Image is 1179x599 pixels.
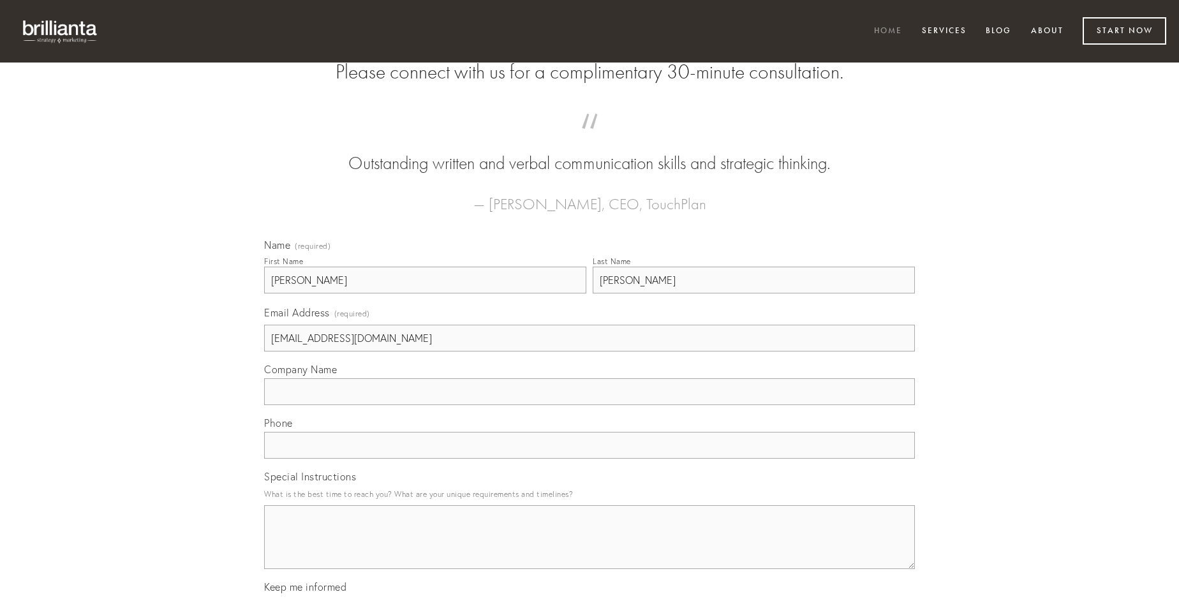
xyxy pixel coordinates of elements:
[264,485,915,503] p: What is the best time to reach you? What are your unique requirements and timelines?
[264,239,290,251] span: Name
[593,256,631,266] div: Last Name
[264,470,356,483] span: Special Instructions
[13,13,108,50] img: brillianta - research, strategy, marketing
[866,21,910,42] a: Home
[285,126,894,151] span: “
[285,176,894,217] figcaption: — [PERSON_NAME], CEO, TouchPlan
[264,256,303,266] div: First Name
[334,305,370,322] span: (required)
[1023,21,1072,42] a: About
[295,242,330,250] span: (required)
[285,126,894,176] blockquote: Outstanding written and verbal communication skills and strategic thinking.
[977,21,1020,42] a: Blog
[1083,17,1166,45] a: Start Now
[914,21,975,42] a: Services
[264,363,337,376] span: Company Name
[264,581,346,593] span: Keep me informed
[264,60,915,84] h2: Please connect with us for a complimentary 30-minute consultation.
[264,306,330,319] span: Email Address
[264,417,293,429] span: Phone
